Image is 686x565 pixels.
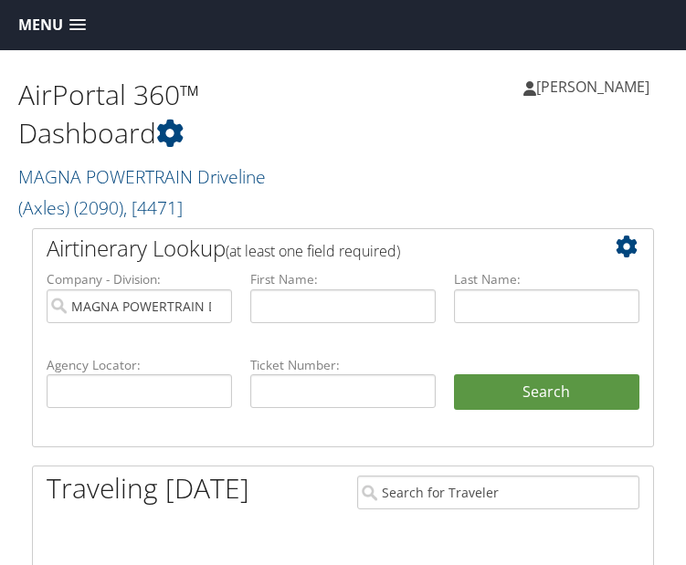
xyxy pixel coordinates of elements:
[47,270,232,288] label: Company - Division:
[47,356,232,374] label: Agency Locator:
[9,10,95,40] a: Menu
[357,476,640,509] input: Search for Traveler
[523,59,668,114] a: [PERSON_NAME]
[454,374,639,411] button: Search
[123,195,183,220] span: , [ 4471 ]
[18,164,266,220] a: MAGNA POWERTRAIN Driveline (Axles)
[250,270,436,288] label: First Name:
[74,195,123,220] span: ( 2090 )
[226,241,400,261] span: (at least one field required)
[454,270,639,288] label: Last Name:
[47,469,249,507] h1: Traveling [DATE]
[47,233,587,264] h2: Airtinerary Lookup
[536,77,649,97] span: [PERSON_NAME]
[18,76,343,152] h1: AirPortal 360™ Dashboard
[250,356,436,374] label: Ticket Number:
[18,16,63,34] span: Menu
